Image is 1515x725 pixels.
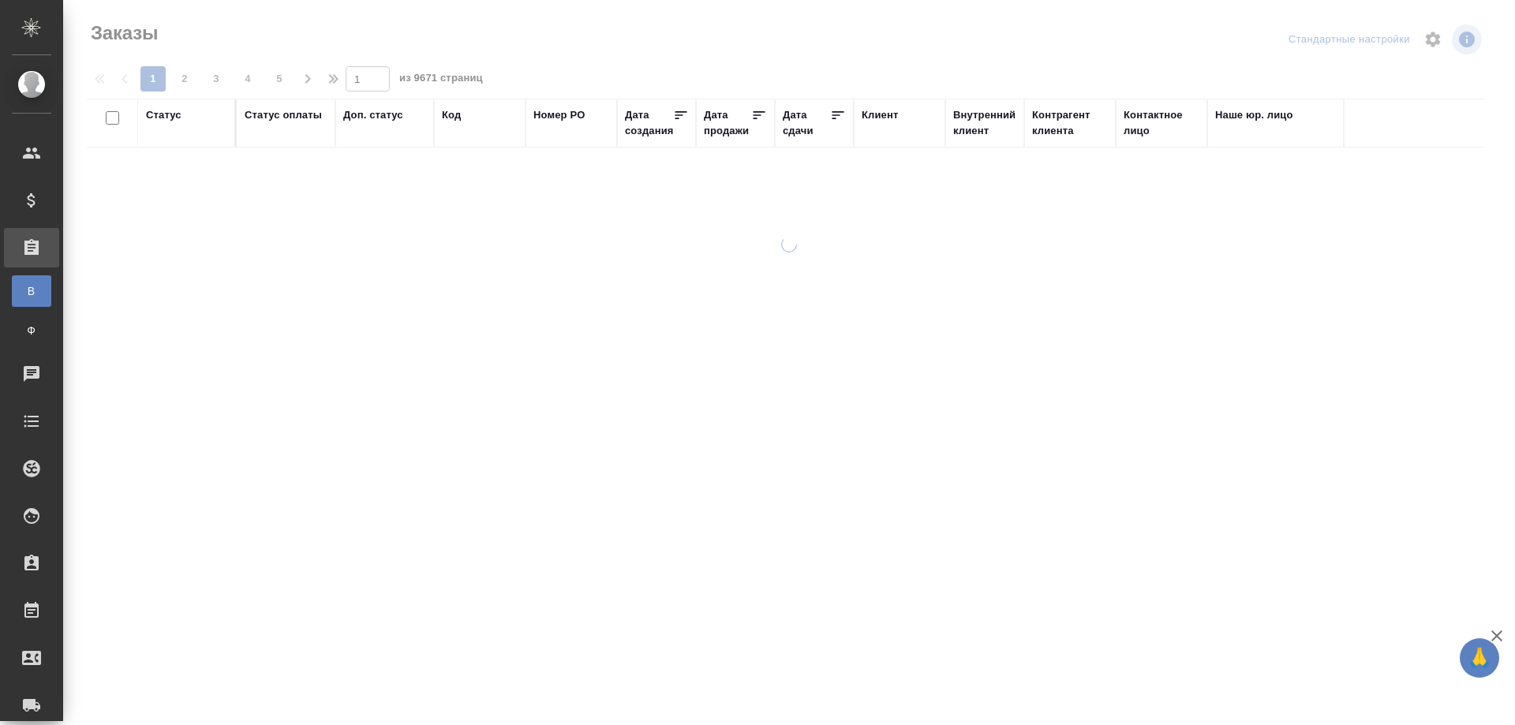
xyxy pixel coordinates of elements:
[442,107,461,123] div: Код
[783,107,830,139] div: Дата сдачи
[1124,107,1199,139] div: Контактное лицо
[20,283,43,299] span: В
[245,107,322,123] div: Статус оплаты
[12,315,51,346] a: Ф
[20,323,43,338] span: Ф
[862,107,898,123] div: Клиент
[1215,107,1293,123] div: Наше юр. лицо
[1460,638,1499,678] button: 🙏
[146,107,181,123] div: Статус
[1032,107,1108,139] div: Контрагент клиента
[12,275,51,307] a: В
[625,107,673,139] div: Дата создания
[343,107,403,123] div: Доп. статус
[953,107,1016,139] div: Внутренний клиент
[533,107,585,123] div: Номер PO
[704,107,751,139] div: Дата продажи
[1466,641,1493,675] span: 🙏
